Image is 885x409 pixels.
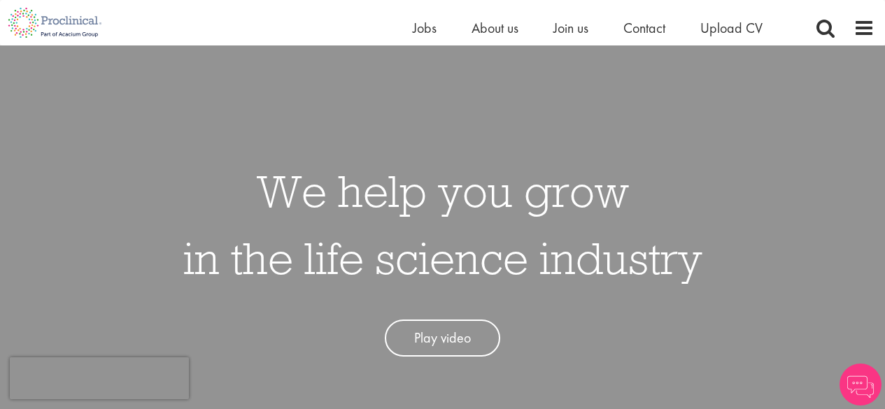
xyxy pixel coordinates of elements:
a: Contact [623,19,665,37]
h1: We help you grow in the life science industry [183,157,702,292]
a: Join us [553,19,588,37]
a: Play video [385,320,500,357]
a: About us [472,19,518,37]
a: Upload CV [700,19,763,37]
a: Jobs [413,19,437,37]
img: Chatbot [840,364,882,406]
